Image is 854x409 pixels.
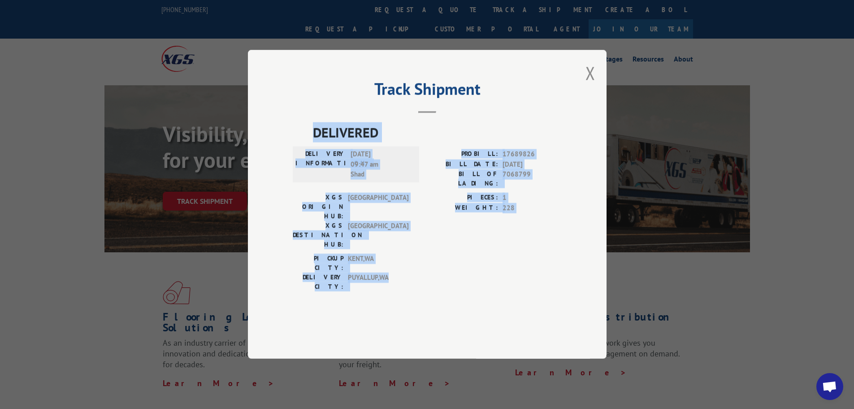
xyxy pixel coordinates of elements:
[427,150,498,160] label: PROBILL:
[503,193,562,203] span: 1
[816,373,843,400] div: Open chat
[427,170,498,189] label: BILL OF LADING:
[427,193,498,203] label: PIECES:
[503,159,562,170] span: [DATE]
[313,123,562,143] span: DELIVERED
[503,170,562,189] span: 7068799
[351,150,411,180] span: [DATE] 09:47 am Shad
[293,254,343,273] label: PICKUP CITY:
[427,159,498,170] label: BILL DATE:
[293,221,343,250] label: XGS DESTINATION HUB:
[293,193,343,221] label: XGS ORIGIN HUB:
[348,254,408,273] span: KENT , WA
[427,203,498,213] label: WEIGHT:
[585,61,595,85] button: Close modal
[348,273,408,292] span: PUYALLUP , WA
[348,193,408,221] span: [GEOGRAPHIC_DATA]
[503,150,562,160] span: 17689826
[293,273,343,292] label: DELIVERY CITY:
[293,83,562,100] h2: Track Shipment
[348,221,408,250] span: [GEOGRAPHIC_DATA]
[503,203,562,213] span: 228
[295,150,346,180] label: DELIVERY INFORMATION:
